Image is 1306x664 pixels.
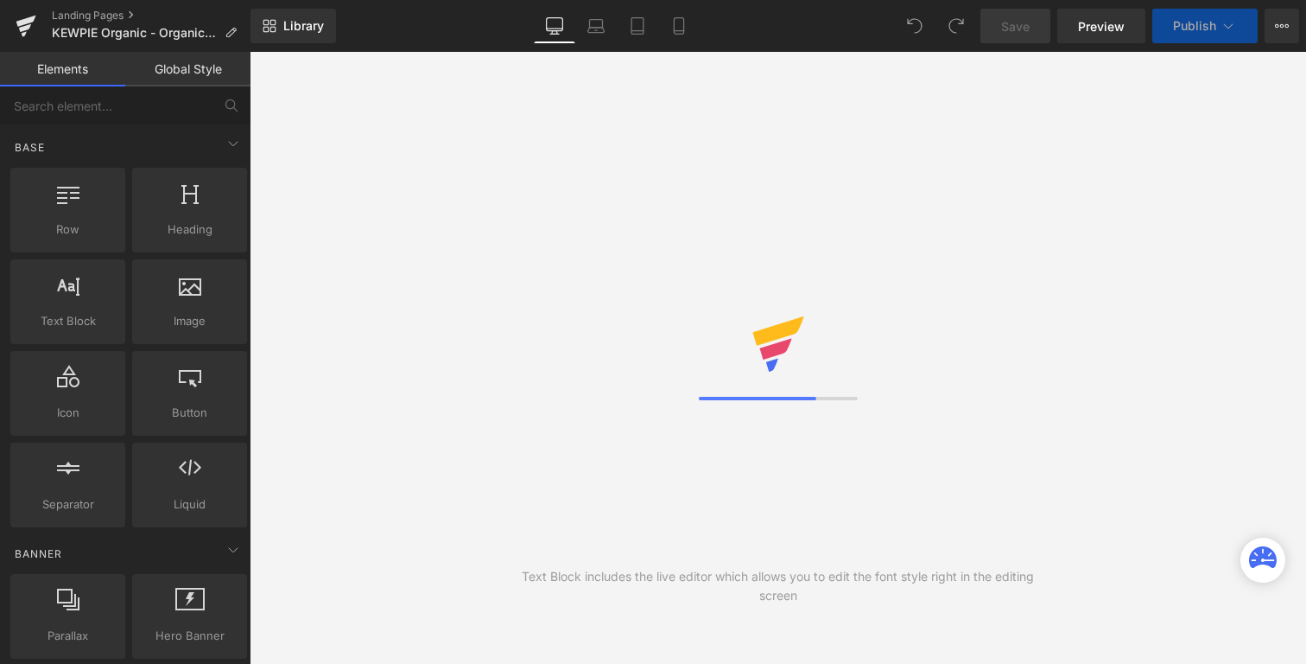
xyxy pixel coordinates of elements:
a: Global Style [125,52,250,86]
span: Parallax [16,627,120,645]
span: Banner [13,546,64,562]
span: Row [16,220,120,239]
span: Button [137,404,242,422]
a: Mobile [658,9,700,43]
span: Heading [137,220,242,239]
span: Liquid [137,495,242,514]
button: Redo [939,9,973,43]
button: Publish [1152,9,1258,43]
span: Icon [16,404,120,422]
a: Preview [1057,9,1145,43]
span: Hero Banner [137,627,242,645]
span: Preview [1078,17,1125,35]
a: Landing Pages [52,9,250,22]
button: Undo [897,9,932,43]
span: Text Block [16,312,120,330]
a: Desktop [534,9,575,43]
span: Image [137,312,242,330]
span: Library [283,18,324,34]
button: More [1265,9,1299,43]
a: Laptop [575,9,617,43]
span: Publish [1173,19,1216,33]
span: Save [1001,17,1030,35]
span: Base [13,139,47,156]
span: Separator [16,495,120,514]
div: Text Block includes the live editor which allows you to edit the font style right in the editing ... [514,567,1043,605]
a: New Library [250,9,336,43]
a: Tablet [617,9,658,43]
span: KEWPIE Organic - Organic Japanese Mayonnaise - Umami Flavor (Above Fold) [52,26,218,40]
